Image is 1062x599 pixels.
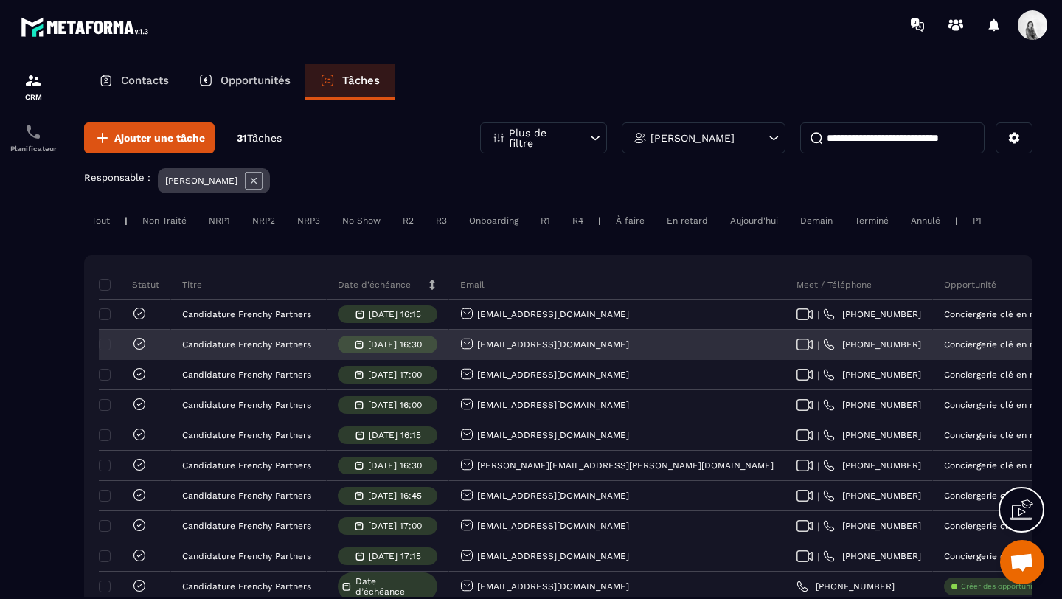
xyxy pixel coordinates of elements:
a: Tâches [305,64,395,100]
p: Titre [182,279,202,291]
p: Candidature Frenchy Partners [182,339,311,350]
div: Tout [84,212,117,229]
p: Conciergerie clé en main [944,551,1050,561]
p: [PERSON_NAME] [650,133,735,143]
p: Candidature Frenchy Partners [182,521,311,531]
p: Candidature Frenchy Partners [182,400,311,410]
span: | [817,491,819,502]
p: [DATE] 17:00 [368,370,422,380]
a: Contacts [84,64,184,100]
p: [DATE] 16:15 [369,430,421,440]
a: [PHONE_NUMBER] [823,490,921,502]
a: [PHONE_NUMBER] [823,339,921,350]
span: | [817,430,819,441]
div: Demain [793,212,840,229]
p: Contacts [121,74,169,87]
span: | [817,551,819,562]
p: Conciergerie clé en main [944,521,1050,531]
p: Conciergerie clé en main [944,460,1050,471]
div: R2 [395,212,421,229]
div: Annulé [903,212,948,229]
span: | [817,460,819,471]
p: CRM [4,93,63,101]
a: [PHONE_NUMBER] [823,550,921,562]
div: Terminé [847,212,896,229]
span: Ajouter une tâche [114,131,205,145]
div: Ouvrir le chat [1000,540,1044,584]
p: Planificateur [4,145,63,153]
p: | [955,215,958,226]
div: À faire [608,212,652,229]
p: [DATE] 16:45 [368,491,422,501]
a: [PHONE_NUMBER] [823,308,921,320]
p: [PERSON_NAME] [165,176,237,186]
a: [PHONE_NUMBER] [823,399,921,411]
span: Date d’échéance [355,576,434,597]
img: formation [24,72,42,89]
div: Onboarding [462,212,526,229]
p: | [125,215,128,226]
p: Candidature Frenchy Partners [182,581,311,592]
span: | [817,370,819,381]
p: Conciergerie clé en main [944,430,1050,440]
p: Opportunités [221,74,291,87]
p: [DATE] 16:15 [369,309,421,319]
p: Candidature Frenchy Partners [182,430,311,440]
div: NRP2 [245,212,282,229]
p: Conciergerie clé en main [944,339,1050,350]
p: Email [460,279,485,291]
p: [DATE] 17:00 [368,521,422,531]
div: R3 [428,212,454,229]
div: R4 [565,212,591,229]
a: [PHONE_NUMBER] [823,460,921,471]
img: logo [21,13,153,41]
p: Candidature Frenchy Partners [182,491,311,501]
a: [PHONE_NUMBER] [823,520,921,532]
div: P1 [965,212,989,229]
p: Candidature Frenchy Partners [182,370,311,380]
p: Statut [103,279,159,291]
div: Non Traité [135,212,194,229]
div: R1 [533,212,558,229]
span: | [817,309,819,320]
p: Opportunité [944,279,996,291]
p: Conciergerie clé en main [944,400,1050,410]
img: scheduler [24,123,42,141]
div: NRP3 [290,212,327,229]
span: Tâches [247,132,282,144]
p: Conciergerie clé en main [944,309,1050,319]
span: | [817,521,819,532]
a: formationformationCRM [4,60,63,112]
a: [PHONE_NUMBER] [796,581,895,592]
div: En retard [659,212,715,229]
a: Opportunités [184,64,305,100]
p: Candidature Frenchy Partners [182,309,311,319]
p: Conciergerie clé en main [944,370,1050,380]
p: | [598,215,601,226]
button: Ajouter une tâche [84,122,215,153]
p: Candidature Frenchy Partners [182,551,311,561]
a: schedulerschedulerPlanificateur [4,112,63,164]
p: [DATE] 16:00 [368,400,422,410]
p: Candidature Frenchy Partners [182,460,311,471]
p: [DATE] 17:15 [369,551,421,561]
p: Plus de filtre [509,128,574,148]
span: | [817,400,819,411]
p: [DATE] 16:30 [368,339,422,350]
p: Responsable : [84,172,150,183]
p: 31 [237,131,282,145]
p: Meet / Téléphone [796,279,872,291]
a: [PHONE_NUMBER] [823,369,921,381]
a: [PHONE_NUMBER] [823,429,921,441]
p: [DATE] 16:30 [368,460,422,471]
div: NRP1 [201,212,237,229]
div: Aujourd'hui [723,212,785,229]
span: | [817,339,819,350]
p: Conciergerie clé en main [944,491,1050,501]
p: Date d’échéance [338,279,411,291]
div: No Show [335,212,388,229]
p: Tâches [342,74,380,87]
p: Créer des opportunités [961,581,1044,592]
